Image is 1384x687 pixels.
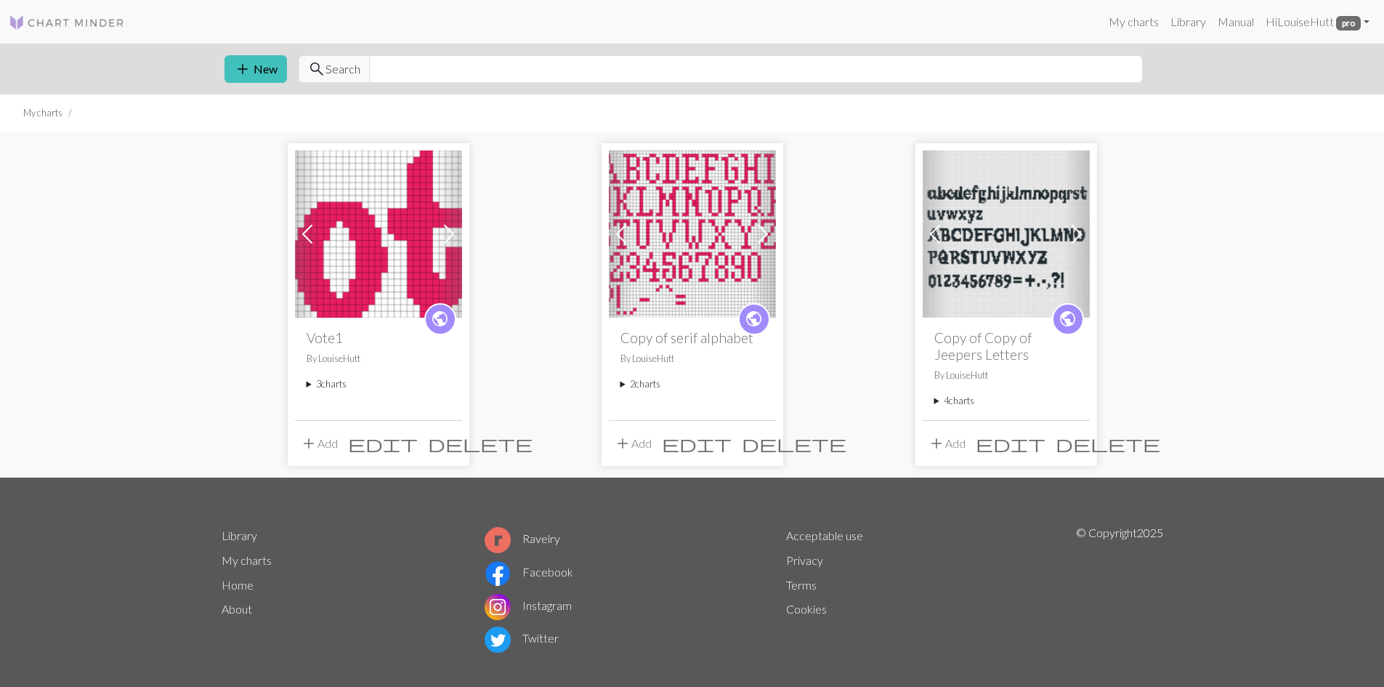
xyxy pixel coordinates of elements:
[609,150,776,318] img: serif alphabet
[609,430,657,457] button: Add
[295,430,343,457] button: Add
[786,578,817,592] a: Terms
[295,150,462,318] img: Vote1
[614,433,631,454] span: add
[934,369,1078,382] p: By LouiseHutt
[738,303,770,335] a: public
[609,225,776,239] a: serif alphabet
[620,329,764,346] h2: Copy of serif alphabet
[307,377,450,391] summary: 3charts
[485,531,560,545] a: Ravelry
[934,394,1078,408] summary: 4charts
[1336,16,1361,31] span: pro
[348,435,418,452] i: Edit
[485,598,572,612] a: Instagram
[307,329,450,346] h2: Vote1
[786,602,827,616] a: Cookies
[424,303,456,335] a: public
[423,430,538,457] button: Delete
[928,433,945,454] span: add
[923,430,971,457] button: Add
[786,529,863,542] a: Acceptable use
[428,433,533,454] span: delete
[737,430,851,457] button: Delete
[222,578,254,592] a: Home
[222,553,272,567] a: My charts
[976,433,1045,454] span: edit
[308,59,325,79] span: search
[662,435,732,452] i: Edit
[295,225,462,239] a: Vote1
[431,308,449,330] span: public
[745,308,763,330] span: public
[620,352,764,366] p: By LouiseHutt
[1103,7,1165,36] a: My charts
[745,305,763,334] i: public
[348,433,418,454] span: edit
[934,329,1078,363] h2: Copy of Copy of Jeepers Letters
[786,553,823,567] a: Privacy
[485,631,559,645] a: Twitter
[1051,430,1165,457] button: Delete
[1076,524,1163,656] p: © Copyright 2025
[1212,7,1260,36] a: Manual
[971,430,1051,457] button: Edit
[657,430,737,457] button: Edit
[1260,7,1375,36] a: HiLouiseHutt pro
[343,430,423,457] button: Edit
[431,305,449,334] i: public
[222,602,252,616] a: About
[224,55,287,83] button: New
[1165,7,1212,36] a: Library
[325,60,360,78] span: Search
[234,59,251,79] span: add
[742,433,846,454] span: delete
[923,225,1090,239] a: Jeepers - Sizes 1-3
[485,565,573,579] a: Facebook
[23,106,62,120] li: My charts
[923,150,1090,318] img: Jeepers - Sizes 1-3
[662,433,732,454] span: edit
[485,627,511,653] img: Twitter logo
[1052,303,1084,335] a: public
[485,594,511,620] img: Instagram logo
[1059,308,1077,330] span: public
[485,527,511,553] img: Ravelry logo
[976,435,1045,452] i: Edit
[620,377,764,391] summary: 2charts
[9,14,125,31] img: Logo
[1056,433,1160,454] span: delete
[485,561,511,587] img: Facebook logo
[1059,305,1077,334] i: public
[307,352,450,366] p: By LouiseHutt
[300,433,317,454] span: add
[222,529,257,542] a: Library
